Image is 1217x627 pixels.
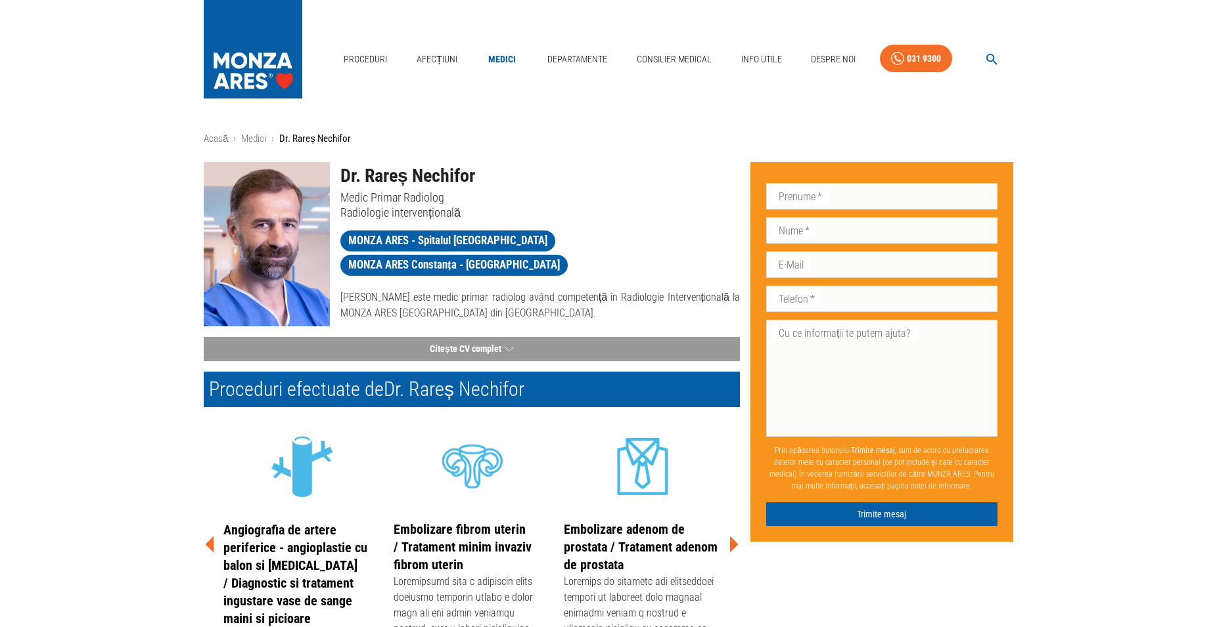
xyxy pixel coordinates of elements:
a: Proceduri [338,46,392,73]
li: › [233,131,236,146]
b: Trimite mesaj [851,446,895,455]
span: MONZA ARES - Spitalul [GEOGRAPHIC_DATA] [340,232,555,249]
p: Radiologie intervențională [340,205,740,220]
p: [PERSON_NAME] este medic primar radiolog având competență în Radiologie Intervențională la MONZA ... [340,290,740,321]
a: Embolizare fibrom uterin / Tratament minim invaziv fibrom uterin [394,521,532,573]
a: Info Utile [736,46,787,73]
nav: breadcrumb [204,131,1013,146]
p: Medic Primar Radiolog [340,190,740,205]
a: Consilier Medical [631,46,717,73]
a: Medici [241,133,266,144]
a: Despre Noi [806,46,861,73]
h1: Dr. Rareș Nechifor [340,162,740,190]
p: Prin apăsarea butonului , sunt de acord cu prelucrarea datelor mele cu caracter personal (ce pot ... [766,439,998,497]
p: Dr. Rareș Nechifor [279,131,351,146]
a: Angiografia de artere periferice - angioplastie cu balon si [MEDICAL_DATA] / Diagnostic si tratam... [223,522,367,626]
img: Dr. Rareș Nechifor [204,162,330,326]
a: Departamente [542,46,612,73]
span: MONZA ARES Constanța - [GEOGRAPHIC_DATA] [340,257,568,273]
a: MONZA ARES Constanța - [GEOGRAPHIC_DATA] [340,255,568,276]
button: Trimite mesaj [766,502,998,527]
div: 031 9300 [907,51,941,67]
a: MONZA ARES - Spitalul [GEOGRAPHIC_DATA] [340,230,555,251]
a: Embolizare adenom de prostata / Tratament adenom de prostata [564,521,718,573]
button: Citește CV complet [204,337,740,361]
a: Acasă [204,133,228,144]
a: Medici [481,46,523,73]
li: › [271,131,274,146]
a: 031 9300 [880,45,952,73]
a: Afecțiuni [411,46,463,73]
h2: Proceduri efectuate de Dr. Rareș Nechifor [204,372,740,407]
